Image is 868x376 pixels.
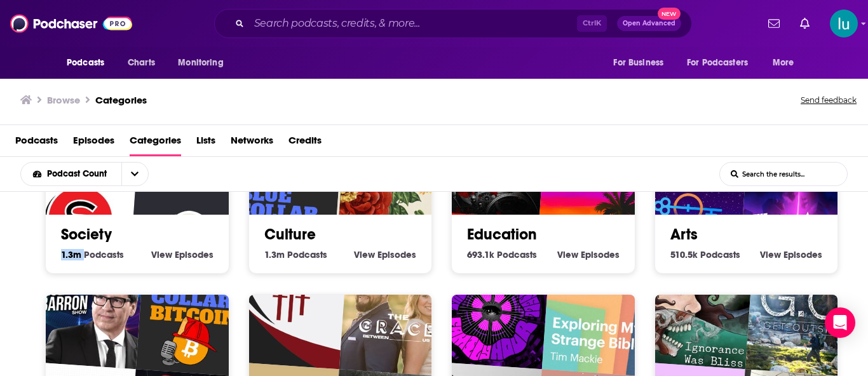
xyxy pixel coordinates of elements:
[136,259,253,376] img: Blue Collar Bitcoin
[264,225,316,244] a: Culture
[130,130,181,156] a: Categories
[830,10,858,37] img: User Profile
[229,252,346,368] img: New Hope Baptist Church of Aurora
[231,130,273,156] a: Networks
[700,249,740,260] span: Podcasts
[432,252,549,368] img: Duncan Trussell Family Hour
[264,249,285,260] span: 1.3m
[178,54,223,72] span: Monitoring
[497,249,537,260] span: Podcasts
[670,249,740,260] a: 510.5k Arts Podcasts
[61,225,112,244] a: Society
[797,91,860,109] button: Send feedback
[288,130,322,156] a: Credits
[542,259,659,376] img: Exploring My Strange Bible
[670,225,698,244] a: Arts
[151,249,214,260] a: View Society Episodes
[679,51,766,75] button: open menu
[21,170,121,178] button: open menu
[467,249,537,260] a: 693.1k Education Podcasts
[339,259,456,376] img: The Grace Between Us
[670,249,698,260] span: 510.5k
[764,51,810,75] button: open menu
[577,15,607,32] span: Ctrl K
[15,130,58,156] a: Podcasts
[467,225,537,244] a: Education
[760,249,781,260] span: View
[73,130,114,156] a: Episodes
[67,54,104,72] span: Podcasts
[557,249,578,260] span: View
[249,13,577,34] input: Search podcasts, credits, & more...
[623,20,675,27] span: Open Advanced
[760,249,822,260] a: View Arts Episodes
[825,307,855,338] div: Open Intercom Messenger
[196,130,215,156] a: Lists
[151,249,172,260] span: View
[354,249,375,260] span: View
[58,51,121,75] button: open menu
[581,249,620,260] span: Episodes
[61,249,124,260] a: 1.3m Society Podcasts
[287,249,327,260] span: Podcasts
[795,13,815,34] a: Show notifications dropdown
[763,13,785,34] a: Show notifications dropdown
[467,249,494,260] span: 693.1k
[635,252,752,368] img: Ignorance Was Bliss
[745,259,862,376] img: G.O. Get Outside Podcast - Everyday Active People Outdoors
[61,249,81,260] span: 1.3m
[175,249,214,260] span: Episodes
[95,94,147,106] a: Categories
[10,11,132,36] img: Podchaser - Follow, Share and Rate Podcasts
[830,10,858,37] button: Show profile menu
[26,252,143,368] img: The Paul Barron Crypto Show
[783,249,822,260] span: Episodes
[377,249,416,260] span: Episodes
[557,249,620,260] a: View Education Episodes
[128,54,155,72] span: Charts
[47,94,80,106] h3: Browse
[354,249,416,260] a: View Culture Episodes
[214,9,692,38] div: Search podcasts, credits, & more...
[84,249,124,260] span: Podcasts
[613,54,663,72] span: For Business
[687,54,748,72] span: For Podcasters
[617,16,681,31] button: Open AdvancedNew
[830,10,858,37] span: Logged in as lusodano
[47,170,111,178] span: Podcast Count
[20,162,168,186] h2: Choose List sort
[169,51,240,75] button: open menu
[121,163,148,185] button: open menu
[658,8,681,20] span: New
[604,51,679,75] button: open menu
[264,249,327,260] a: 1.3m Culture Podcasts
[773,54,794,72] span: More
[119,51,163,75] a: Charts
